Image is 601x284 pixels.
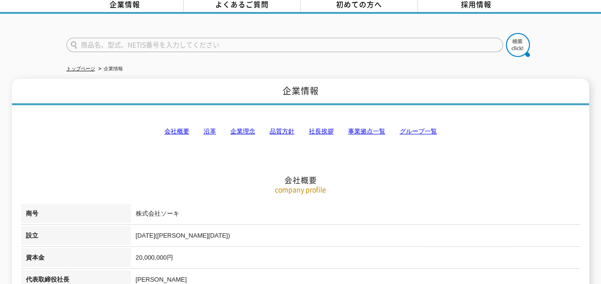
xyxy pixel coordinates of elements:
a: 事業拠点一覧 [348,128,385,135]
img: btn_search.png [506,33,530,57]
th: 設立 [21,226,131,248]
input: 商品名、型式、NETIS番号を入力してください [66,38,503,52]
td: [DATE]([PERSON_NAME][DATE]) [131,226,580,248]
td: 株式会社ソーキ [131,204,580,226]
a: グループ一覧 [400,128,437,135]
h1: 企業情報 [12,79,589,105]
p: company profile [21,185,580,195]
a: 社長挨拶 [309,128,334,135]
th: 商号 [21,204,131,226]
li: 企業情報 [97,64,123,74]
th: 資本金 [21,248,131,270]
a: 品質方針 [270,128,295,135]
h2: 会社概要 [21,79,580,185]
a: 企業理念 [230,128,255,135]
td: 20,000,000円 [131,248,580,270]
a: 会社概要 [164,128,189,135]
a: 沿革 [204,128,216,135]
a: トップページ [66,66,95,71]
